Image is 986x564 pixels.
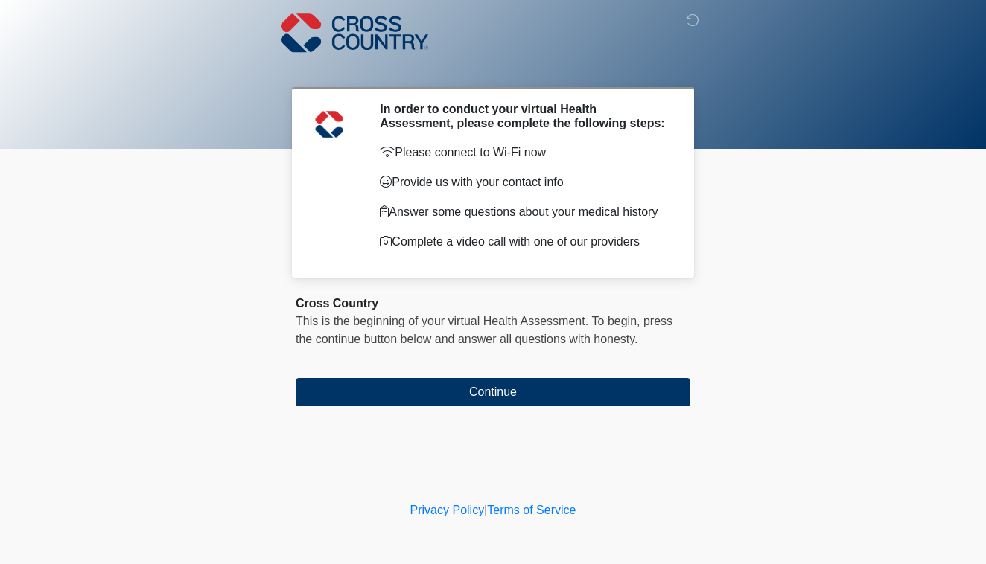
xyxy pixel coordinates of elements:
[307,102,352,147] img: Agent Avatar
[296,315,588,327] span: This is the beginning of your virtual Health Assessment.
[296,315,672,345] span: press the continue button below and answer all questions with honesty.
[281,11,428,54] img: Cross Country Logo
[296,295,690,313] div: Cross Country
[410,504,485,516] a: Privacy Policy
[380,102,668,130] h2: In order to conduct your virtual Health Assessment, please complete the following steps:
[380,144,668,161] p: Please connect to Wi-Fi now
[380,233,668,251] p: Complete a video call with one of our providers
[592,315,643,327] span: To begin,
[487,504,576,516] a: Terms of Service
[380,173,668,191] p: Provide us with your contact info
[284,54,702,81] h1: ‎ ‎ ‎
[484,504,487,516] a: |
[296,378,690,406] button: Continue
[380,203,668,221] p: Answer some questions about your medical history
